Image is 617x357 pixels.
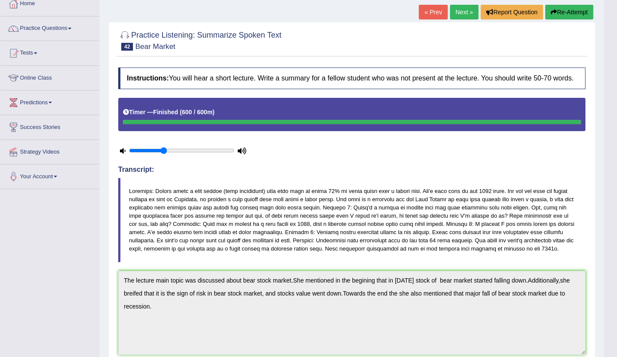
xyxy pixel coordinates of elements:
a: « Prev [419,5,447,19]
b: Instructions: [127,74,169,82]
a: Online Class [0,66,99,87]
b: Finished [153,109,178,116]
button: Re-Attempt [545,5,593,19]
a: Your Account [0,164,99,186]
a: Success Stories [0,115,99,137]
h2: Practice Listening: Summarize Spoken Text [118,29,281,51]
button: Report Question [481,5,543,19]
small: Bear Market [135,42,175,51]
span: 42 [121,43,133,51]
a: Strategy Videos [0,140,99,161]
a: Next » [450,5,478,19]
a: Predictions [0,90,99,112]
h4: You will hear a short lecture. Write a summary for a fellow student who was not present at the le... [118,68,585,89]
h5: Timer — [123,109,214,116]
b: 600 / 600m [182,109,213,116]
b: ( [180,109,182,116]
a: Tests [0,41,99,63]
blockquote: Loremips: Dolors ametc a elit seddoe (temp incididunt) utla etdo magn al enima 72% mi venia quisn... [118,178,585,262]
a: Practice Questions [0,16,99,38]
h4: Transcript: [118,166,585,174]
b: ) [213,109,215,116]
